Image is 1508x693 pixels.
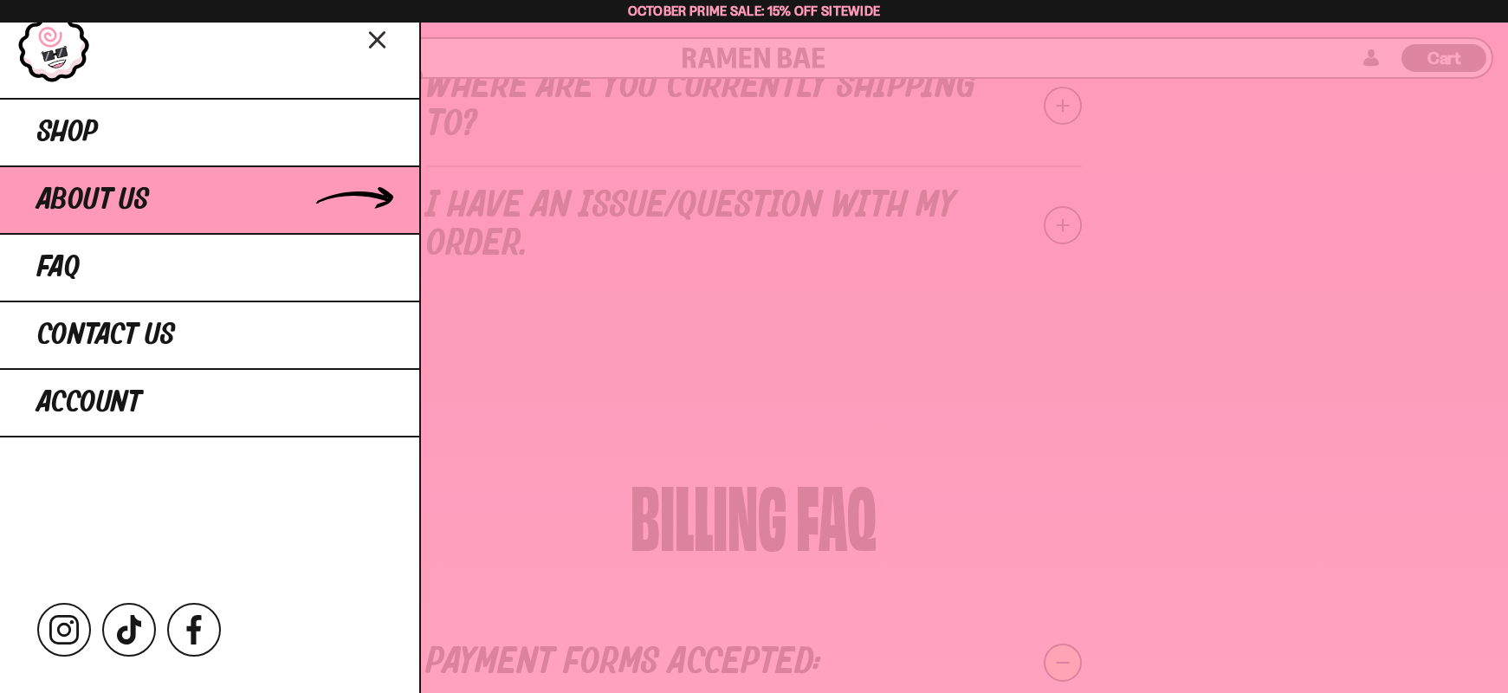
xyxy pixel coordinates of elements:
[37,320,175,351] span: Contact Us
[37,387,141,418] span: Account
[37,185,149,216] span: About Us
[363,23,393,54] button: Close menu
[37,117,98,148] span: Shop
[628,3,881,19] span: October Prime Sale: 15% off Sitewide
[37,252,80,283] span: FAQ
